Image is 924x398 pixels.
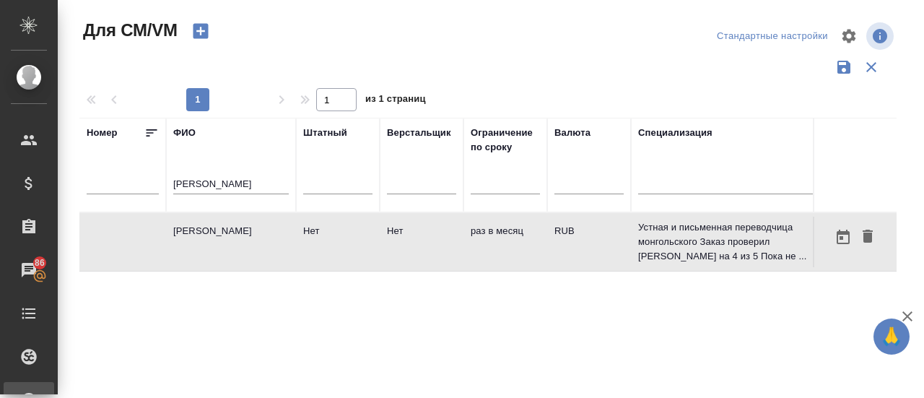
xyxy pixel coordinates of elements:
[183,19,218,43] button: Создать
[87,126,118,140] div: Номер
[303,126,347,140] div: Штатный
[832,19,866,53] span: Настроить таблицу
[866,22,897,50] span: Посмотреть информацию
[547,217,631,267] td: RUB
[380,217,463,267] td: Нет
[873,319,910,355] button: 🙏
[79,19,178,42] span: Для СМ/VM
[463,217,547,267] td: раз в месяц
[387,126,451,140] div: Верстальщик
[471,126,540,155] div: Ограничение по сроку
[830,53,858,81] button: Сохранить фильтры
[4,252,54,288] a: 86
[713,25,832,48] div: split button
[26,256,53,270] span: 86
[365,90,426,111] span: из 1 страниц
[638,220,840,264] p: Устная и письменная переводчица монгольского Заказ проверил [PERSON_NAME] на 4 из 5 Пока не ...
[173,126,196,140] div: ФИО
[831,224,855,251] button: Открыть календарь загрузки
[554,126,590,140] div: Валюта
[638,126,712,140] div: Специализация
[855,224,880,251] button: Удалить
[858,53,885,81] button: Сбросить фильтры
[879,321,904,352] span: 🙏
[296,217,380,267] td: Нет
[166,217,296,267] td: [PERSON_NAME]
